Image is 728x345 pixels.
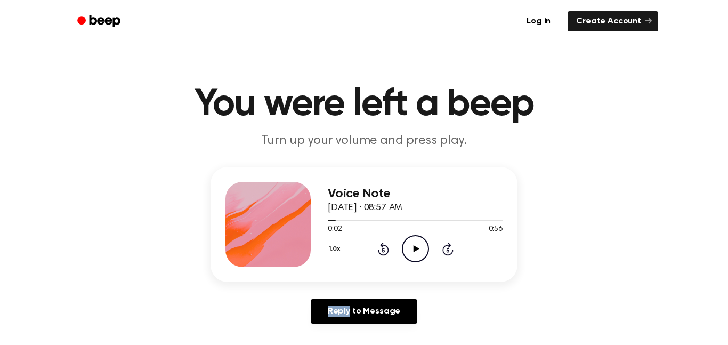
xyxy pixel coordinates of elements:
[311,299,417,324] a: Reply to Message
[568,11,658,31] a: Create Account
[91,85,637,124] h1: You were left a beep
[328,187,503,201] h3: Voice Note
[489,224,503,235] span: 0:56
[328,240,344,258] button: 1.0x
[159,132,569,150] p: Turn up your volume and press play.
[328,203,402,213] span: [DATE] · 08:57 AM
[70,11,130,32] a: Beep
[328,224,342,235] span: 0:02
[516,9,561,34] a: Log in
